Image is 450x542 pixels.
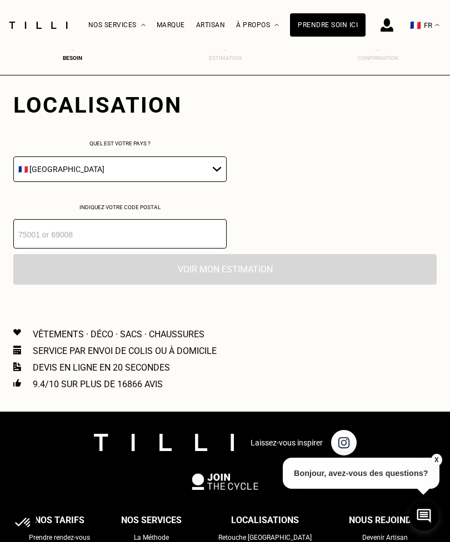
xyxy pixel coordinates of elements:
img: Logo du service de couturière Tilli [5,22,72,29]
p: 9.4/10 sur plus de 16866 avis [33,379,163,389]
img: Icon [13,346,21,354]
p: Quel est votre pays ? [13,140,227,146]
button: X [431,454,442,466]
img: Menu déroulant à propos [274,24,279,27]
span: 🇫🇷 [410,20,421,31]
div: Nos services [121,512,182,529]
img: page instagram de Tilli une retoucherie à domicile [331,430,357,455]
div: Confirmation [356,55,400,61]
img: Icon [13,329,21,336]
a: Artisan [196,21,226,29]
a: Prendre soin ici [290,13,366,37]
p: Vêtements · Déco · Sacs · Chaussures [33,329,204,340]
div: Besoin [50,55,94,61]
div: Nous rejoindre [349,512,422,529]
div: Nos services [88,1,146,50]
img: Icon [13,379,21,387]
p: Laissez-vous inspirer [251,438,323,447]
img: Menu déroulant [141,24,146,27]
a: Marque [157,21,185,29]
p: Service par envoi de colis ou à domicile [33,346,217,356]
div: Estimation [203,55,247,61]
img: logo Tilli [94,434,234,451]
button: 🇫🇷 FR [404,1,445,50]
img: menu déroulant [435,24,439,27]
img: logo Join The Cycle [192,473,258,490]
div: Localisation [13,92,227,118]
div: Localisations [231,512,299,529]
img: Icon [13,362,21,371]
img: icône connexion [381,18,393,32]
p: Devis en ligne en 20 secondes [33,362,170,373]
div: À propos [236,1,279,50]
input: 75001 or 69008 [13,219,227,249]
div: Nos tarifs [34,512,84,529]
p: Indiquez votre code postal [13,204,227,210]
p: Bonjour, avez-vous des questions? [283,458,439,489]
